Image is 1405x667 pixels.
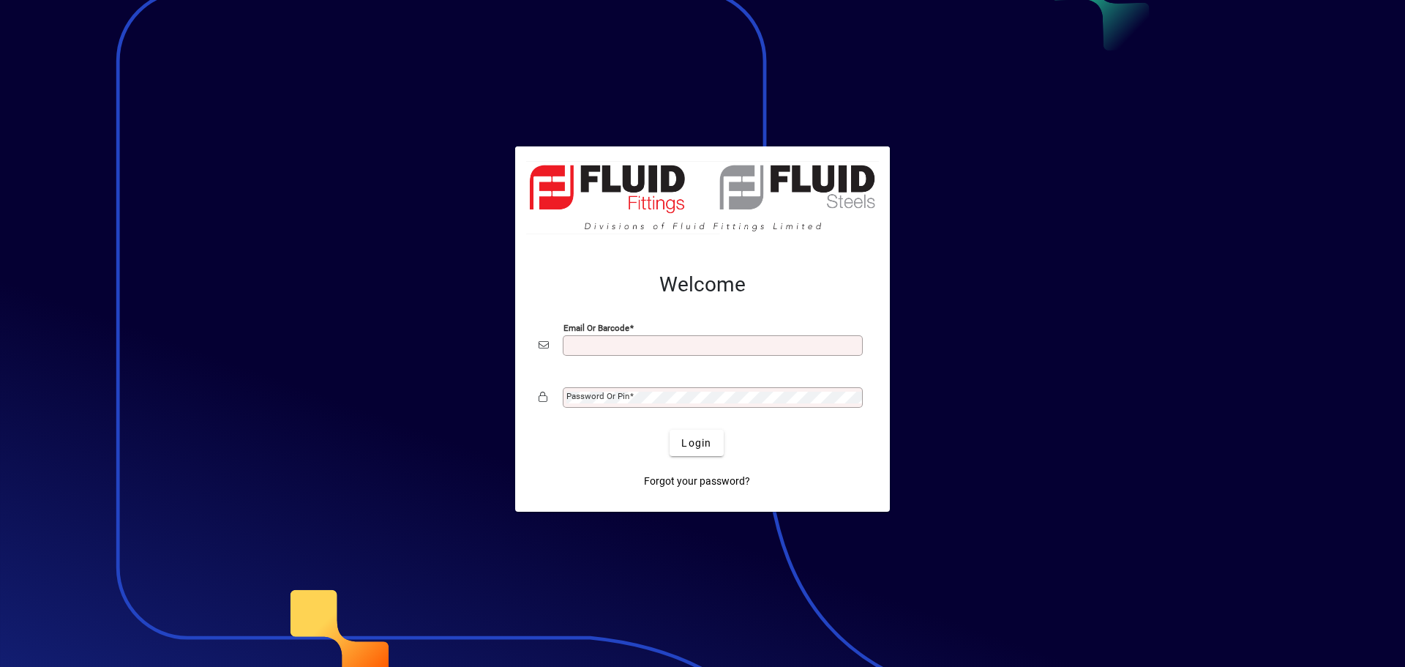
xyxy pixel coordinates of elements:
mat-label: Password or Pin [566,391,629,401]
h2: Welcome [539,272,866,297]
span: Forgot your password? [644,474,750,489]
mat-label: Email or Barcode [563,323,629,333]
button: Login [670,430,723,456]
span: Login [681,436,711,451]
a: Forgot your password? [638,468,756,494]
